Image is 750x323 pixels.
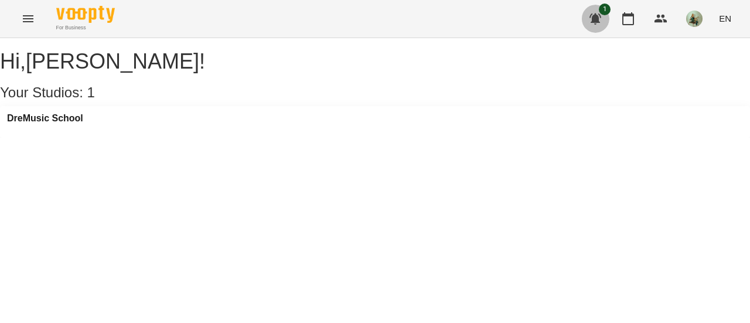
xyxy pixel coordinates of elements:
span: 1 [599,4,611,15]
button: Menu [14,5,42,33]
span: EN [719,12,731,25]
img: 8bcbaaccf72846abeb86127460cfead2.JPG [686,11,703,27]
span: For Business [56,24,115,32]
span: 1 [87,84,95,100]
button: EN [714,8,736,29]
a: DreMusic School [7,113,83,124]
img: Voopty Logo [56,6,115,23]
